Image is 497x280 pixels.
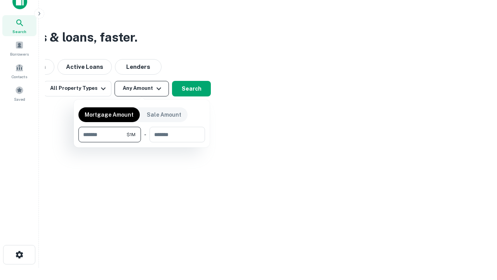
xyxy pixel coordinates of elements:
[85,110,134,119] p: Mortgage Amount
[147,110,181,119] p: Sale Amount
[144,127,146,142] div: -
[127,131,136,138] span: $1M
[458,218,497,255] iframe: Chat Widget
